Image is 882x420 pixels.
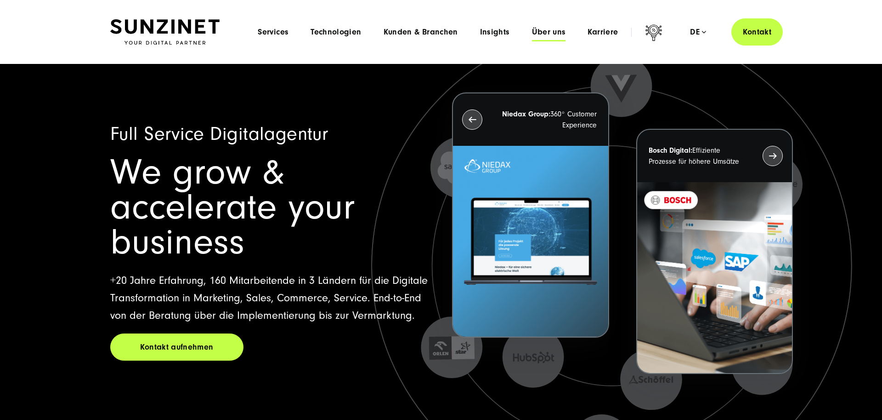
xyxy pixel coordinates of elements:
[311,28,361,37] a: Technologien
[258,28,288,37] a: Services
[690,28,706,37] div: de
[637,182,792,373] img: BOSCH - Kundeprojekt - Digital Transformation Agentur SUNZINET
[499,109,596,131] p: 360° Customer Experience
[636,129,793,374] button: Bosch Digital:Effiziente Prozesse für höhere Umsätze BOSCH - Kundeprojekt - Digital Transformatio...
[110,19,220,45] img: SUNZINET Full Service Digital Agentur
[110,155,430,260] h1: We grow & accelerate your business
[384,28,458,37] a: Kunden & Branchen
[110,123,328,145] span: Full Service Digitalagentur
[110,272,430,324] p: +20 Jahre Erfahrung, 160 Mitarbeitende in 3 Ländern für die Digitale Transformation in Marketing,...
[480,28,510,37] a: Insights
[649,146,692,155] strong: Bosch Digital:
[649,145,746,167] p: Effiziente Prozesse für höhere Umsätze
[731,18,783,46] a: Kontakt
[588,28,618,37] a: Karriere
[502,110,550,118] strong: Niedax Group:
[532,28,566,37] a: Über uns
[452,92,609,338] button: Niedax Group:360° Customer Experience Letztes Projekt von Niedax. Ein Laptop auf dem die Niedax W...
[453,146,608,337] img: Letztes Projekt von Niedax. Ein Laptop auf dem die Niedax Website geöffnet ist, auf blauem Hinter...
[110,334,243,361] a: Kontakt aufnehmen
